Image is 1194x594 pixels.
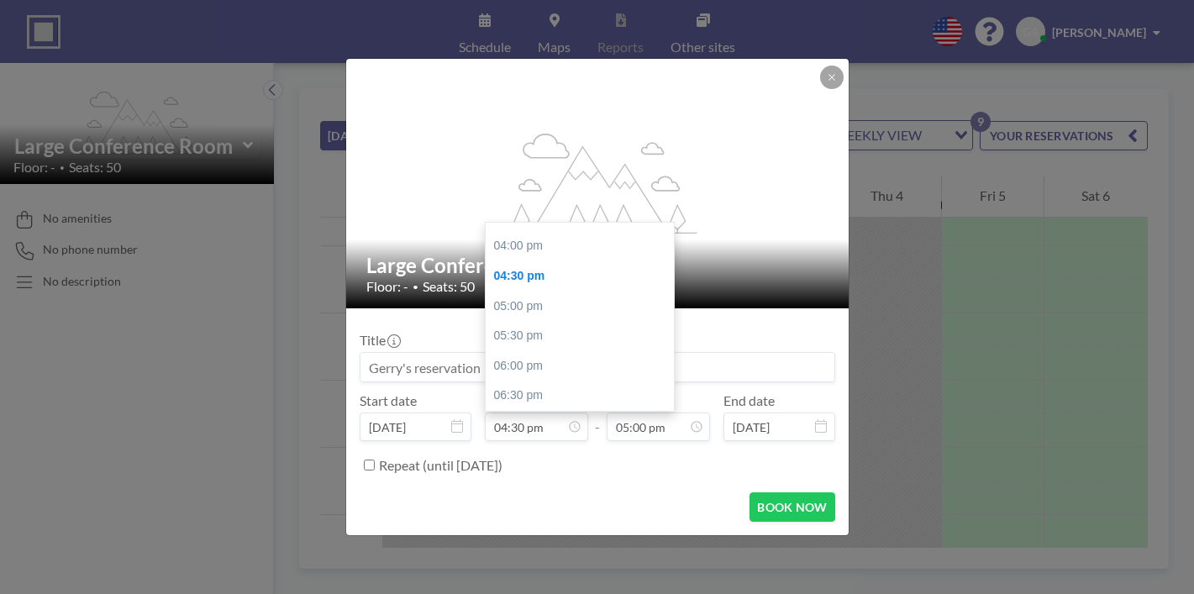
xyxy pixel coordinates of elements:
g: flex-grow: 1.2; [498,132,697,233]
div: 05:00 pm [486,292,674,322]
div: 04:30 pm [486,261,674,292]
span: - [595,398,600,435]
span: Floor: - [366,278,408,295]
span: Seats: 50 [423,278,475,295]
label: Repeat (until [DATE]) [379,457,502,474]
div: 05:30 pm [486,321,674,351]
input: Gerry's reservation [360,353,834,381]
div: 07:00 pm [486,411,674,441]
h2: Large Conference Room [366,253,830,278]
label: End date [723,392,775,409]
div: 04:00 pm [486,231,674,261]
label: Start date [360,392,417,409]
span: • [413,281,418,293]
div: 06:30 pm [486,381,674,411]
div: 06:00 pm [486,351,674,381]
label: Title [360,332,399,349]
button: BOOK NOW [750,492,834,522]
